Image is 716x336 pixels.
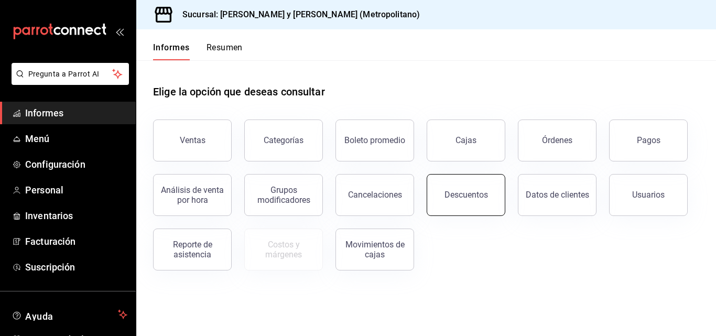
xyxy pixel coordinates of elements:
button: Categorías [244,120,323,161]
button: Usuarios [609,174,688,216]
button: Pregunta a Parrot AI [12,63,129,85]
font: Cajas [455,135,477,145]
font: Menú [25,133,50,144]
font: Usuarios [632,190,665,200]
font: Datos de clientes [526,190,589,200]
font: Configuración [25,159,85,170]
font: Cancelaciones [348,190,402,200]
font: Inventarios [25,210,73,221]
button: Órdenes [518,120,596,161]
font: Grupos modificadores [257,185,310,205]
button: Boleto promedio [335,120,414,161]
font: Costos y márgenes [265,240,302,259]
font: Reporte de asistencia [173,240,212,259]
a: Cajas [427,120,505,161]
font: Pregunta a Parrot AI [28,70,100,78]
font: Informes [153,42,190,52]
font: Pagos [637,135,660,145]
button: Análisis de venta por hora [153,174,232,216]
font: Ayuda [25,311,53,322]
font: Informes [25,107,63,118]
font: Boleto promedio [344,135,405,145]
font: Órdenes [542,135,572,145]
font: Análisis de venta por hora [161,185,224,205]
div: pestañas de navegación [153,42,243,60]
button: Cancelaciones [335,174,414,216]
font: Elige la opción que deseas consultar [153,85,325,98]
button: Contrata inventarios para ver este informe [244,229,323,270]
font: Ventas [180,135,205,145]
font: Sucursal: [PERSON_NAME] y [PERSON_NAME] (Metropolitano) [182,9,420,19]
button: Ventas [153,120,232,161]
button: abrir_cajón_menú [115,27,124,36]
a: Pregunta a Parrot AI [7,76,129,87]
button: Grupos modificadores [244,174,323,216]
font: Suscripción [25,262,75,273]
button: Descuentos [427,174,505,216]
font: Descuentos [444,190,488,200]
button: Pagos [609,120,688,161]
font: Categorías [264,135,303,145]
button: Reporte de asistencia [153,229,232,270]
button: Datos de clientes [518,174,596,216]
font: Resumen [207,42,243,52]
font: Movimientos de cajas [345,240,405,259]
font: Personal [25,185,63,196]
button: Movimientos de cajas [335,229,414,270]
font: Facturación [25,236,75,247]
